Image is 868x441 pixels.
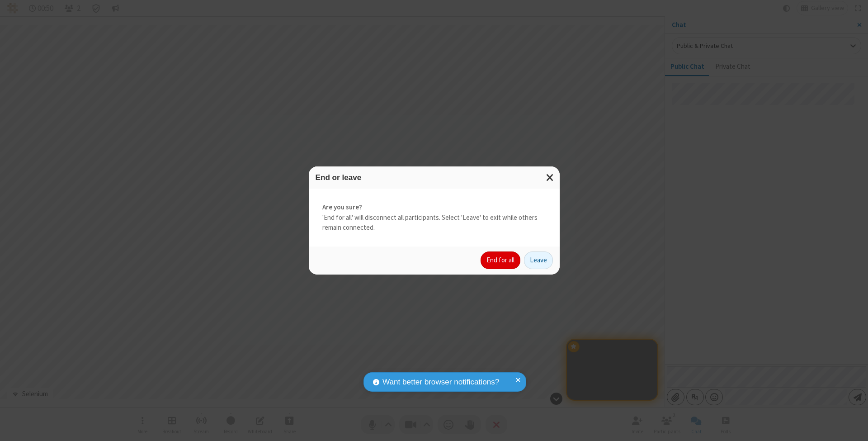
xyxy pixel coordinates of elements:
strong: Are you sure? [322,202,546,213]
button: Leave [524,251,553,270]
div: 'End for all' will disconnect all participants. Select 'Leave' to exit while others remain connec... [309,189,560,247]
button: End for all [481,251,520,270]
span: Want better browser notifications? [382,376,499,388]
h3: End or leave [316,173,553,182]
button: Close modal [541,166,560,189]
